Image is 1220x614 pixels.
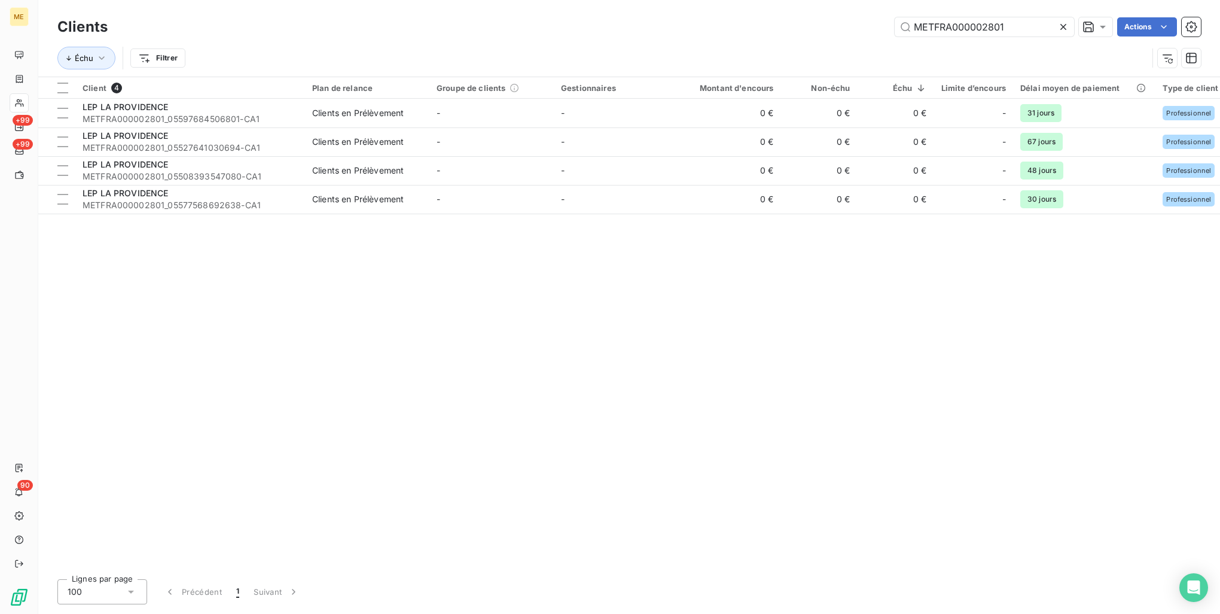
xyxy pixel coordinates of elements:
span: 30 jours [1020,190,1063,208]
span: +99 [13,139,33,150]
span: METFRA000002801_05577568692638-CA1 [83,199,298,211]
span: - [561,165,565,175]
button: Suivant [246,579,307,604]
span: - [561,194,565,204]
span: - [1002,193,1006,205]
div: Clients en Prélèvement [312,165,404,177]
span: METFRA000002801_05597684506801-CA1 [83,113,298,125]
div: Limite d’encours [941,83,1006,93]
span: - [437,194,440,204]
td: 0 € [781,99,858,127]
span: Groupe de clients [437,83,506,93]
div: Open Intercom Messenger [1179,573,1208,602]
span: Client [83,83,106,93]
span: Professionnel [1166,110,1211,117]
button: Filtrer [130,48,185,68]
h3: Clients [57,16,108,38]
td: 0 € [858,156,934,185]
div: Clients en Prélèvement [312,136,404,148]
img: Logo LeanPay [10,588,29,607]
span: Professionnel [1166,167,1211,174]
td: 0 € [781,127,858,156]
span: 67 jours [1020,133,1063,151]
span: 100 [68,586,82,598]
button: 1 [229,579,246,604]
div: Clients en Prélèvement [312,107,404,119]
td: 0 € [858,185,934,214]
span: METFRA000002801_05527641030694-CA1 [83,142,298,154]
td: 0 € [781,185,858,214]
div: Délai moyen de paiement [1020,83,1148,93]
span: - [437,136,440,147]
td: 0 € [858,99,934,127]
span: 48 jours [1020,162,1063,180]
span: Professionnel [1166,138,1211,145]
div: Plan de relance [312,83,422,93]
input: Rechercher [895,17,1074,37]
td: 0 € [678,127,781,156]
span: 31 jours [1020,104,1062,122]
span: Professionnel [1166,196,1211,203]
span: - [1002,165,1006,177]
span: LEP LA PROVIDENCE [83,102,169,112]
span: 1 [236,586,239,598]
div: Montant d'encours [685,83,774,93]
button: Échu [57,47,115,69]
span: - [1002,136,1006,148]
span: LEP LA PROVIDENCE [83,130,169,141]
span: - [561,108,565,118]
span: - [561,136,565,147]
span: 90 [17,480,33,491]
div: Clients en Prélèvement [312,193,404,205]
span: - [1002,107,1006,119]
td: 0 € [781,156,858,185]
span: 4 [111,83,122,93]
span: - [437,165,440,175]
span: +99 [13,115,33,126]
span: LEP LA PROVIDENCE [83,188,169,198]
td: 0 € [678,99,781,127]
div: Gestionnaires [561,83,671,93]
span: LEP LA PROVIDENCE [83,159,169,169]
div: Échu [865,83,927,93]
span: METFRA000002801_05508393547080-CA1 [83,171,298,183]
span: - [437,108,440,118]
td: 0 € [858,127,934,156]
button: Précédent [157,579,229,604]
button: Actions [1117,17,1177,37]
td: 0 € [678,185,781,214]
span: Échu [75,53,93,63]
td: 0 € [678,156,781,185]
div: ME [10,7,29,26]
div: Non-échu [788,83,850,93]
